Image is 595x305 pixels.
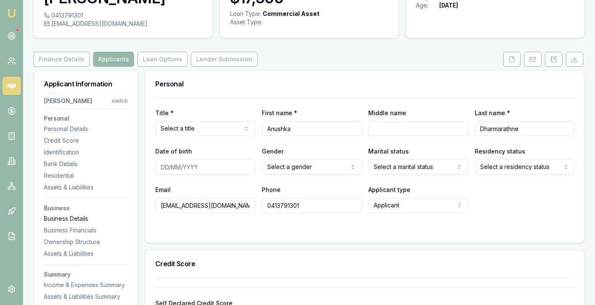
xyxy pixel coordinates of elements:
[262,198,362,213] input: 0431 234 567
[155,186,171,193] label: Email
[155,148,192,155] label: Date of birth
[7,8,17,18] img: emu-icon-u.png
[33,52,90,67] button: Finance Details
[230,18,263,26] div: Asset Type :
[44,125,128,133] div: Personal Details
[439,1,458,10] div: [DATE]
[368,109,406,116] label: Middle name
[44,292,128,301] div: Assets & Liabilities Summary
[475,148,525,155] label: Residency status
[230,10,261,18] div: Loan Type:
[416,1,439,10] div: Age:
[44,281,128,289] div: Income & Expenses Summary
[44,116,128,121] h3: Personal
[155,159,255,174] input: DD/MM/YYYY
[44,81,128,87] h3: Applicant Information
[44,11,203,20] div: 0413791301
[44,136,128,145] div: Credit Score
[91,52,136,67] a: Applicants
[368,186,410,193] label: Applicant type
[189,52,259,67] a: Lender Submission
[33,52,91,67] a: Finance Details
[44,183,128,192] div: Assets & Liabilities
[155,81,575,87] h3: Personal
[44,148,128,156] div: Identification
[44,226,128,234] div: Business Financials
[262,186,281,193] label: Phone
[263,10,319,18] div: Commercial Asset
[44,238,128,246] div: Ownership Structure
[191,52,258,67] button: Lender Submission
[44,171,128,180] div: Residential
[368,148,409,155] label: Marital status
[262,148,284,155] label: Gender
[44,160,128,168] div: Bank Details
[44,97,92,105] div: [PERSON_NAME]
[137,52,187,67] button: Loan Options
[112,98,128,104] div: switch
[44,272,128,277] h3: Summary
[155,260,575,267] h3: Credit Score
[93,52,134,67] button: Applicants
[44,205,128,211] h3: Business
[44,214,128,223] div: Business Details
[136,52,189,67] a: Loan Options
[155,109,174,116] label: Title *
[262,109,297,116] label: First name *
[44,250,128,258] div: Assets & Liabilities
[44,20,203,28] div: [EMAIL_ADDRESS][DOMAIN_NAME]
[475,109,510,116] label: Last name *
